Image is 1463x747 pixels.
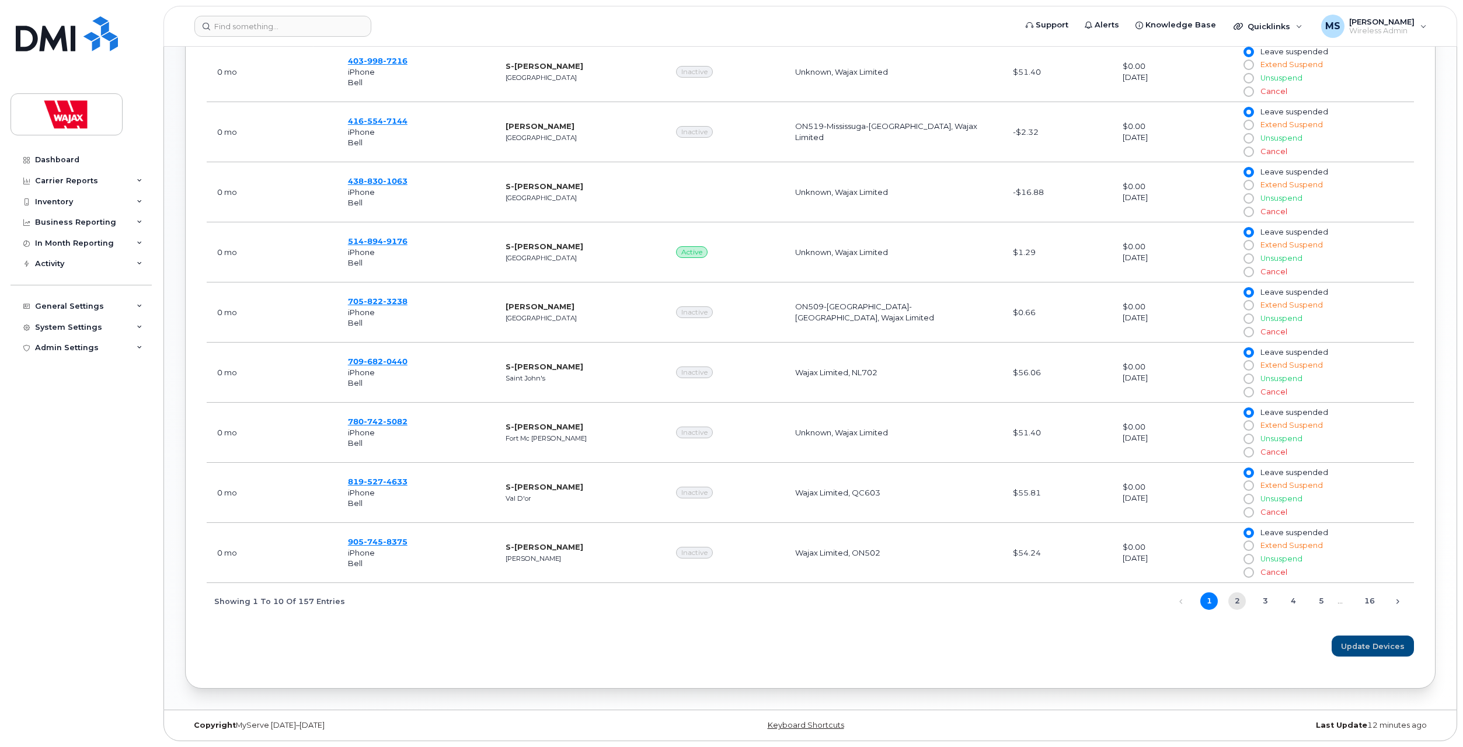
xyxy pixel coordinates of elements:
[348,296,407,306] a: 7058223238
[207,403,337,463] td: 0 mo
[1260,374,1302,383] span: Unsuspend
[1260,301,1323,309] span: Extend Suspend
[348,378,363,388] span: Bell
[506,542,583,551] strong: S-[PERSON_NAME]
[1243,254,1253,263] input: Unsuspend
[768,721,844,729] a: Keyboard Shortcuts
[1243,528,1253,537] input: Leave suspended
[506,254,577,262] small: [GEOGRAPHIC_DATA]
[207,282,337,343] td: 0 mo
[1123,372,1222,383] div: [DATE]
[1243,554,1253,564] input: Unsuspend
[348,357,407,366] a: 7096820440
[348,368,375,377] span: iPhone
[1243,134,1253,143] input: Unsuspend
[364,236,383,246] span: 894
[1260,508,1287,516] span: Cancel
[506,194,577,202] small: [GEOGRAPHIC_DATA]
[1243,481,1253,490] input: Extend Suspend
[1243,388,1253,397] input: Cancel
[383,417,407,426] span: 5082
[506,554,561,563] small: [PERSON_NAME]
[1260,448,1287,456] span: Cancel
[1123,132,1222,143] div: [DATE]
[348,318,363,327] span: Bell
[1112,42,1233,102] td: $0.00
[1260,314,1302,323] span: Unsuspend
[383,477,407,486] span: 4633
[383,116,407,125] span: 7144
[1243,74,1253,83] input: Unsuspend
[1123,72,1222,83] div: [DATE]
[1312,592,1330,610] a: 5
[348,247,375,257] span: iPhone
[348,537,407,546] span: 905
[1248,22,1290,31] span: Quicklinks
[1036,19,1068,31] span: Support
[1123,312,1222,323] div: [DATE]
[364,477,383,486] span: 527
[1260,107,1328,116] span: Leave suspended
[1260,288,1328,296] span: Leave suspended
[348,56,407,65] a: 4039987216
[785,102,1002,162] td: ON519-Mississuga-[GEOGRAPHIC_DATA], Wajax Limited
[1243,87,1253,96] input: Cancel
[207,591,345,610] div: Showing 1 to 10 of 157 entries
[1243,180,1253,190] input: Extend Suspend
[207,343,337,403] td: 0 mo
[348,498,363,508] span: Bell
[348,548,375,557] span: iPhone
[1112,222,1233,282] td: $0.00
[506,434,587,442] small: Fort Mc [PERSON_NAME]
[364,116,383,125] span: 554
[348,258,363,267] span: Bell
[1260,554,1302,563] span: Unsuspend
[1243,434,1253,444] input: Unsuspend
[1123,192,1222,203] div: [DATE]
[364,357,383,366] span: 682
[1018,13,1077,37] a: Support
[185,721,602,730] div: MyServe [DATE]–[DATE]
[1243,448,1253,457] input: Cancel
[1260,267,1287,276] span: Cancel
[506,482,583,491] strong: S-[PERSON_NAME]
[1243,267,1253,277] input: Cancel
[364,537,383,546] span: 745
[1243,288,1253,297] input: Leave suspended
[383,296,407,306] span: 3238
[1123,493,1222,504] div: [DATE]
[506,422,583,431] strong: S-[PERSON_NAME]
[1260,481,1323,490] span: Extend Suspend
[1316,721,1367,729] strong: Last Update
[1123,432,1222,444] div: [DATE]
[1260,568,1287,577] span: Cancel
[348,477,407,486] span: 819
[506,302,574,311] strong: [PERSON_NAME]
[676,366,713,378] span: Inactive
[1243,47,1253,57] input: Leave suspended
[785,42,1002,102] td: Unknown, Wajax Limited
[1260,421,1323,430] span: Extend Suspend
[1243,314,1253,323] input: Unsuspend
[364,56,383,65] span: 998
[1228,592,1246,610] a: 2
[506,374,545,382] small: Saint John's
[348,176,407,186] a: 4388301063
[676,487,713,498] span: Inactive
[1260,167,1328,176] span: Leave suspended
[364,417,383,426] span: 742
[1002,463,1112,523] td: $55.81
[364,176,383,186] span: 830
[1260,327,1287,336] span: Cancel
[1127,13,1224,37] a: Knowledge Base
[1260,60,1323,69] span: Extend Suspend
[1260,408,1328,417] span: Leave suspended
[1002,523,1112,583] td: $54.24
[348,428,375,437] span: iPhone
[1077,13,1127,37] a: Alerts
[1260,468,1328,477] span: Leave suspended
[1243,541,1253,550] input: Extend Suspend
[348,116,407,125] span: 416
[383,236,407,246] span: 9176
[1243,348,1253,357] input: Leave suspended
